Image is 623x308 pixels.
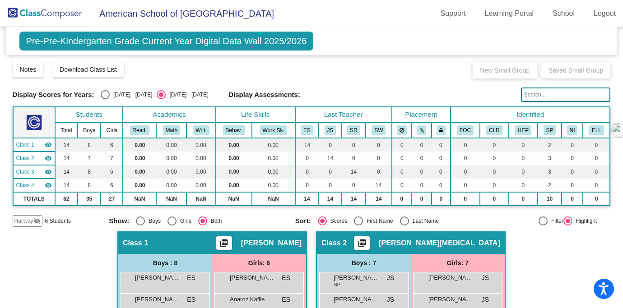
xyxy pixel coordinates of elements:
td: 8 [78,165,101,179]
div: Girls: 7 [411,254,505,272]
span: [PERSON_NAME] [241,239,302,248]
td: 2 [538,138,562,152]
td: 0.00 [252,138,295,152]
td: 0 [562,138,583,152]
td: 0 [480,192,508,206]
td: 0 [480,152,508,165]
span: JS [387,295,394,304]
th: Academics [123,107,215,123]
span: American School of [GEOGRAPHIC_DATA] [90,6,274,21]
td: 7 [78,152,101,165]
button: Download Class List [52,61,124,78]
td: 0 [451,192,480,206]
td: 0 [451,152,480,165]
div: First Name [363,217,393,225]
span: ES [187,295,195,304]
div: [DATE] - [DATE] [110,91,152,99]
td: 0 [583,192,610,206]
td: 14 [55,165,78,179]
td: 0 [432,179,451,192]
span: Class 1 [123,239,148,248]
td: 0 [583,138,610,152]
span: ES [282,295,290,304]
mat-radio-group: Select an option [101,90,208,99]
td: 14 [55,138,78,152]
td: 0 [509,152,538,165]
a: Learning Portal [478,6,541,21]
th: Boys [78,123,101,138]
button: Writ. [193,125,209,135]
button: ELL [589,125,604,135]
div: [DATE] - [DATE] [166,91,208,99]
td: 0 [583,152,610,165]
td: 0 [451,165,480,179]
td: 0 [392,179,412,192]
mat-icon: visibility [45,168,52,175]
td: 0.00 [123,179,156,192]
td: 0 [562,192,583,206]
button: HEP [515,125,531,135]
button: Behav. [223,125,245,135]
th: Girls [101,123,123,138]
td: 14 [295,138,319,152]
td: 14 [366,192,391,206]
input: Search... [521,87,611,102]
td: 14 [319,152,341,165]
span: Display Assessments: [228,91,300,99]
td: 0 [432,192,451,206]
span: Pre-Pre-Kindergarten Grade Current Year Digital Data Wall 2025/2026 [19,32,314,51]
span: Class 2 [16,154,34,162]
td: 2 [538,179,562,192]
mat-icon: picture_as_pdf [357,239,367,251]
td: 0 [480,165,508,179]
td: 0.00 [186,152,215,165]
span: Notes [20,66,37,73]
span: 6 Students [45,217,71,225]
td: 35 [78,192,101,206]
td: 0 [412,152,431,165]
td: 0.00 [216,179,252,192]
span: [PERSON_NAME] [334,295,379,304]
button: SW [372,125,386,135]
mat-icon: picture_as_pdf [219,239,229,251]
button: Math [163,125,180,135]
td: 0 [509,192,538,206]
td: 6 [101,179,123,192]
td: 0 [509,165,538,179]
button: SR [347,125,360,135]
td: 0 [319,138,341,152]
span: Display Scores for Years: [13,91,94,99]
mat-radio-group: Select an option [109,216,288,225]
td: 0.00 [186,165,215,179]
td: NaN [123,192,156,206]
a: Support [433,6,473,21]
span: [PERSON_NAME] [135,295,180,304]
th: Students [55,107,123,123]
td: 3 [538,152,562,165]
span: JS [482,295,489,304]
td: 14 [295,192,319,206]
td: 0 [319,165,341,179]
td: 27 [101,192,123,206]
td: 0 [562,179,583,192]
button: NI [567,125,578,135]
td: 14 [55,179,78,192]
td: 0.00 [156,138,186,152]
td: 0.00 [156,152,186,165]
td: 0.00 [123,152,156,165]
span: SP [334,281,340,288]
td: 3 [538,165,562,179]
span: Download Class List [60,66,117,73]
span: Anaroz Kafile [230,295,275,304]
td: 0.00 [252,152,295,165]
span: [PERSON_NAME][MEDICAL_DATA] [379,239,500,248]
td: 0 [562,152,583,165]
span: ES [282,273,290,283]
td: 14 [55,152,78,165]
span: [PERSON_NAME] [428,273,474,282]
td: 0 [412,165,431,179]
td: 0 [366,165,391,179]
span: Show: [109,217,129,225]
td: 0 [432,152,451,165]
span: Class 3 [16,168,34,176]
